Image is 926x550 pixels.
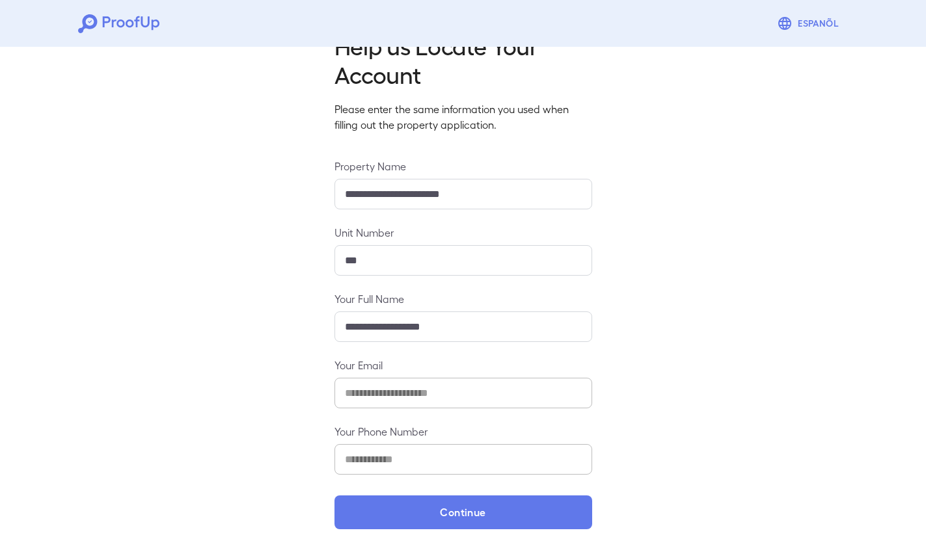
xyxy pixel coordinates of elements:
[334,358,592,373] label: Your Email
[334,495,592,529] button: Continue
[334,101,592,133] p: Please enter the same information you used when filling out the property application.
[334,31,592,88] h2: Help us Locate Your Account
[334,225,592,240] label: Unit Number
[334,291,592,306] label: Your Full Name
[772,10,848,36] button: Espanõl
[334,159,592,174] label: Property Name
[334,424,592,439] label: Your Phone Number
